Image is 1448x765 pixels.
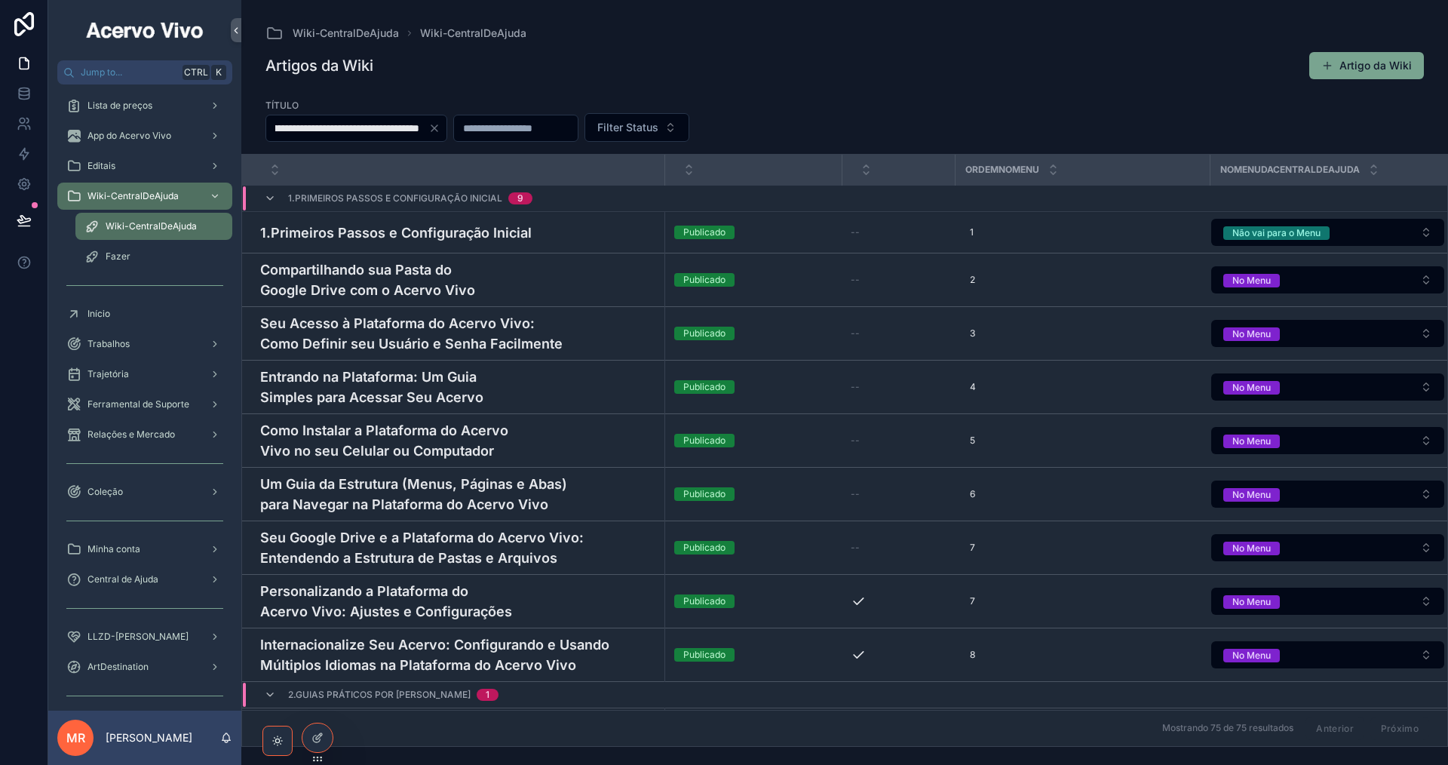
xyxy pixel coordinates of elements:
a: Publicado [674,434,833,447]
a: Entrando na Plataforma: Um Guia Simples para Acessar Seu Acervo [260,367,655,407]
div: Publicado [683,648,726,662]
button: Jump to...CtrlK [57,60,232,84]
div: Publicado [683,273,726,287]
h1: Artigos da Wiki [265,55,373,76]
div: Publicado [683,487,726,501]
a: Internacionalize Seu Acervo: Configurando e Usando Múltiplos Idiomas na Plataforma do Acervo Vivo [260,634,655,675]
span: 6 [970,488,975,500]
h4: Seu Acesso à Plataforma do Acervo Vivo: Como Definir seu Usuário e Senha Facilmente [260,313,655,354]
a: Trabalhos [57,330,232,358]
a: Wiki-CentralDeAjuda [57,183,232,210]
button: Select Button [1211,588,1444,615]
span: Minha conta [87,543,140,555]
a: -- [851,274,946,286]
span: -- [851,488,860,500]
button: Select Button [1211,481,1444,508]
span: Wiki-CentralDeAjuda [420,26,526,41]
span: Jump to... [81,66,176,78]
a: Como Instalar a Plataforma do Acervo Vivo no seu Celular ou Computador [260,420,655,461]
div: 1 [486,689,489,701]
a: Seu Google Drive e a Plataforma do Acervo Vivo: Entendendo a Estrutura de Pastas e Arquivos [260,527,655,568]
div: No Menu [1232,435,1271,448]
span: Início [87,308,110,320]
a: Trajetória [57,361,232,388]
a: Select Button [1210,480,1445,508]
span: -- [851,226,860,238]
a: 1 [964,220,1201,244]
span: 5 [970,435,975,447]
span: Fazer [106,250,130,263]
a: Central de Ajuda [57,566,232,593]
a: LLZD-[PERSON_NAME] [57,623,232,650]
a: Editais [57,152,232,180]
span: 1.Primeiros Passos e Configuração Inicial [288,192,502,204]
a: Lista de preços [57,92,232,119]
a: 2 [964,268,1201,292]
a: Publicado [674,594,833,608]
a: Publicado [674,327,833,340]
a: Select Button [1210,533,1445,562]
a: -- [851,226,946,238]
span: Lista de preços [87,100,152,112]
span: Editais [87,160,115,172]
a: Select Button [1210,266,1445,294]
div: 9 [517,192,523,204]
button: Select Button [1211,266,1444,293]
a: Select Button [1210,218,1445,247]
div: scrollable content [48,84,241,711]
a: Compartilhando sua Pasta do Google Drive com o Acervo Vivo [260,260,655,300]
h4: 1.Primeiros Passos e Configuração Inicial [260,223,655,243]
a: 5 [964,429,1201,453]
button: Clear [428,122,446,134]
span: Wiki-CentralDeAjuda [293,26,399,41]
span: -- [851,435,860,447]
a: 7 [964,536,1201,560]
span: Relações e Mercado [87,429,175,441]
a: -- [851,488,946,500]
h4: Um Guia da Estrutura (Menus, Páginas e Abas) para Navegar na Plataforma do Acervo Vivo [260,474,655,515]
div: No Menu [1232,381,1271,395]
span: Wiki-CentralDeAjuda [106,220,197,232]
a: Select Button [1210,373,1445,401]
span: Trajetória [87,368,129,380]
button: Select Button [1211,219,1444,246]
span: 2.Guias Práticos por [PERSON_NAME] [288,689,471,701]
a: ArtDestination [57,653,232,681]
button: Select Button [1211,641,1444,668]
label: Título [265,98,299,112]
a: 8 [964,643,1201,667]
a: Select Button [1210,319,1445,348]
button: Select Button [1211,534,1444,561]
a: Ferramental de Suporte [57,391,232,418]
a: Wiki-CentralDeAjuda [75,213,232,240]
span: 7 [970,542,975,554]
div: No Menu [1232,542,1271,555]
button: Select Button [1211,373,1444,401]
div: No Menu [1232,649,1271,662]
span: App do Acervo Vivo [87,130,171,142]
div: Publicado [683,594,726,608]
a: Publicado [674,273,833,287]
div: Publicado [683,434,726,447]
span: 2 [970,274,975,286]
a: -- [851,435,946,447]
div: Publicado [683,327,726,340]
a: -- [851,327,946,339]
button: Select Button [1211,427,1444,454]
a: Select Button [1210,426,1445,455]
span: Ctrl [183,65,210,80]
a: Publicado [674,226,833,239]
a: Publicado [674,648,833,662]
span: Trabalhos [87,338,130,350]
a: 6 [964,482,1201,506]
span: -- [851,542,860,554]
p: [PERSON_NAME] [106,730,192,745]
span: Central de Ajuda [87,573,158,585]
a: Relações e Mercado [57,421,232,448]
a: Personalizando a Plataforma do Acervo Vivo: Ajustes e Configurações [260,581,655,622]
a: Publicado [674,541,833,555]
a: Minha conta [57,536,232,563]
